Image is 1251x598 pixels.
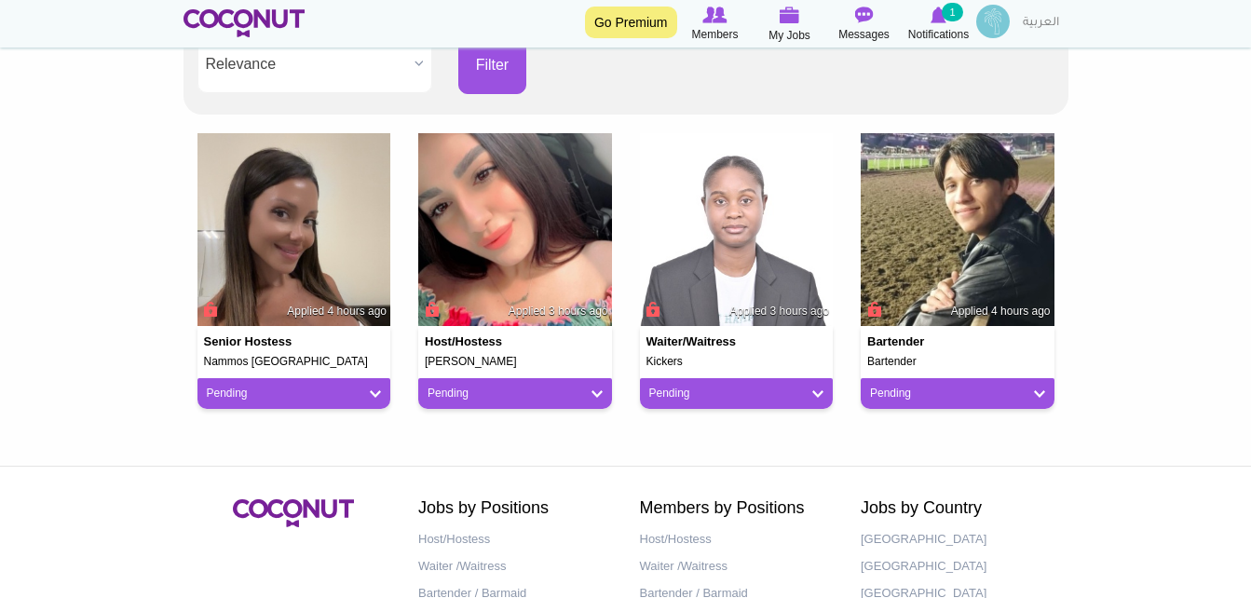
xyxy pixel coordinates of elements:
[640,526,834,553] a: Host/Hostess
[870,386,1045,401] a: Pending
[418,499,612,518] h2: Jobs by Positions
[207,386,382,401] a: Pending
[422,300,439,319] span: Connect to Unlock the Profile
[644,300,660,319] span: Connect to Unlock the Profile
[827,5,902,44] a: Messages Messages
[861,499,1054,518] h2: Jobs by Country
[418,526,612,553] a: Host/Hostess
[702,7,727,23] img: Browse Members
[861,526,1054,553] a: [GEOGRAPHIC_DATA]
[902,5,976,44] a: Notifications Notifications 1
[855,7,874,23] img: Messages
[780,7,800,23] img: My Jobs
[640,133,834,327] img: Ngassam Tankeu Ornella Grace's picture
[204,335,312,348] h4: Senior hostess
[861,553,1054,580] a: [GEOGRAPHIC_DATA]
[942,3,962,21] small: 1
[428,386,603,401] a: Pending
[646,335,755,348] h4: Waiter/Waitress
[649,386,824,401] a: Pending
[425,335,533,348] h4: Host/Hostess
[768,26,810,45] span: My Jobs
[201,300,218,319] span: Connect to Unlock the Profile
[204,356,385,368] h5: Nammos [GEOGRAPHIC_DATA]
[931,7,946,23] img: Notifications
[206,34,407,94] span: Relevance
[418,553,612,580] a: Waiter /Waitress
[867,335,975,348] h4: Bartender
[678,5,753,44] a: Browse Members Members
[197,133,391,327] img: Konstantina Samara's picture
[646,356,827,368] h5: Kickers
[691,25,738,44] span: Members
[640,499,834,518] h2: Members by Positions
[908,25,969,44] span: Notifications
[864,300,881,319] span: Connect to Unlock the Profile
[184,9,306,37] img: Home
[585,7,677,38] a: Go Premium
[861,133,1054,327] img: Jethro Strydom's picture
[1013,5,1068,42] a: العربية
[425,356,605,368] h5: [PERSON_NAME]
[838,25,890,44] span: Messages
[458,37,527,94] button: Filter
[640,553,834,580] a: Waiter /Waitress
[867,356,1048,368] h5: Bartender
[418,133,612,327] img: Rawan Fahsa's picture
[753,5,827,45] a: My Jobs My Jobs
[233,499,354,527] img: Coconut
